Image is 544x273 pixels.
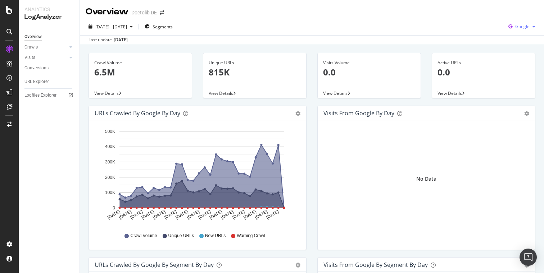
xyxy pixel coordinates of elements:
text: 100K [105,190,115,195]
span: New URLs [205,233,226,239]
div: Crawls [24,43,38,51]
text: [DATE] [129,209,144,220]
text: [DATE] [174,209,189,220]
div: Overview [86,6,128,18]
div: URLs Crawled by Google By Segment By Day [95,261,214,268]
span: View Details [94,90,119,96]
div: arrow-right-arrow-left [160,10,164,15]
div: LogAnalyzer [24,13,74,21]
text: 400K [105,144,115,149]
text: 500K [105,129,115,134]
span: Warning Crawl [237,233,265,239]
div: Crawl Volume [94,60,186,66]
p: 0.0 [323,66,415,78]
div: Doctolib DE [131,9,157,16]
div: Visits Volume [323,60,415,66]
div: Unique URLs [209,60,301,66]
div: Analytics [24,6,74,13]
text: [DATE] [118,209,132,220]
span: Google [515,23,530,29]
div: gear [524,111,529,116]
text: 300K [105,159,115,165]
div: Visits [24,54,35,61]
div: Open Intercom Messenger [520,249,537,266]
div: URL Explorer [24,78,49,85]
button: [DATE] - [DATE] [86,21,136,32]
div: No Data [416,175,436,182]
text: [DATE] [186,209,200,220]
text: 0 [113,205,115,210]
div: Last update [89,37,128,43]
text: 200K [105,175,115,180]
div: Conversions [24,64,49,72]
div: gear [295,111,300,116]
div: Overview [24,33,42,41]
span: View Details [209,90,233,96]
a: Logfiles Explorer [24,92,74,99]
a: Crawls [24,43,67,51]
text: [DATE] [152,209,166,220]
span: Segments [153,24,173,30]
span: View Details [438,90,462,96]
text: [DATE] [141,209,155,220]
text: [DATE] [220,209,235,220]
button: Segments [142,21,176,32]
span: View Details [323,90,348,96]
a: Visits [24,54,67,61]
div: Logfiles Explorer [24,92,56,99]
text: [DATE] [254,209,268,220]
div: URLs Crawled by Google by day [95,110,180,117]
div: [DATE] [114,37,128,43]
div: Active URLs [438,60,530,66]
text: [DATE] [106,209,121,220]
div: Visits from Google By Segment By Day [323,261,428,268]
p: 0.0 [438,66,530,78]
button: Google [506,21,538,32]
a: Conversions [24,64,74,72]
svg: A chart. [95,126,300,226]
text: [DATE] [231,209,246,220]
a: URL Explorer [24,78,74,85]
p: 815K [209,66,301,78]
text: [DATE] [163,209,178,220]
p: 6.5M [94,66,186,78]
text: [DATE] [209,209,223,220]
text: [DATE] [243,209,257,220]
div: gear [295,263,300,268]
div: Visits from Google by day [323,110,394,117]
span: Unique URLs [168,233,194,239]
text: [DATE] [266,209,280,220]
a: Overview [24,33,74,41]
span: Crawl Volume [130,233,157,239]
text: [DATE] [198,209,212,220]
span: [DATE] - [DATE] [95,24,127,30]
